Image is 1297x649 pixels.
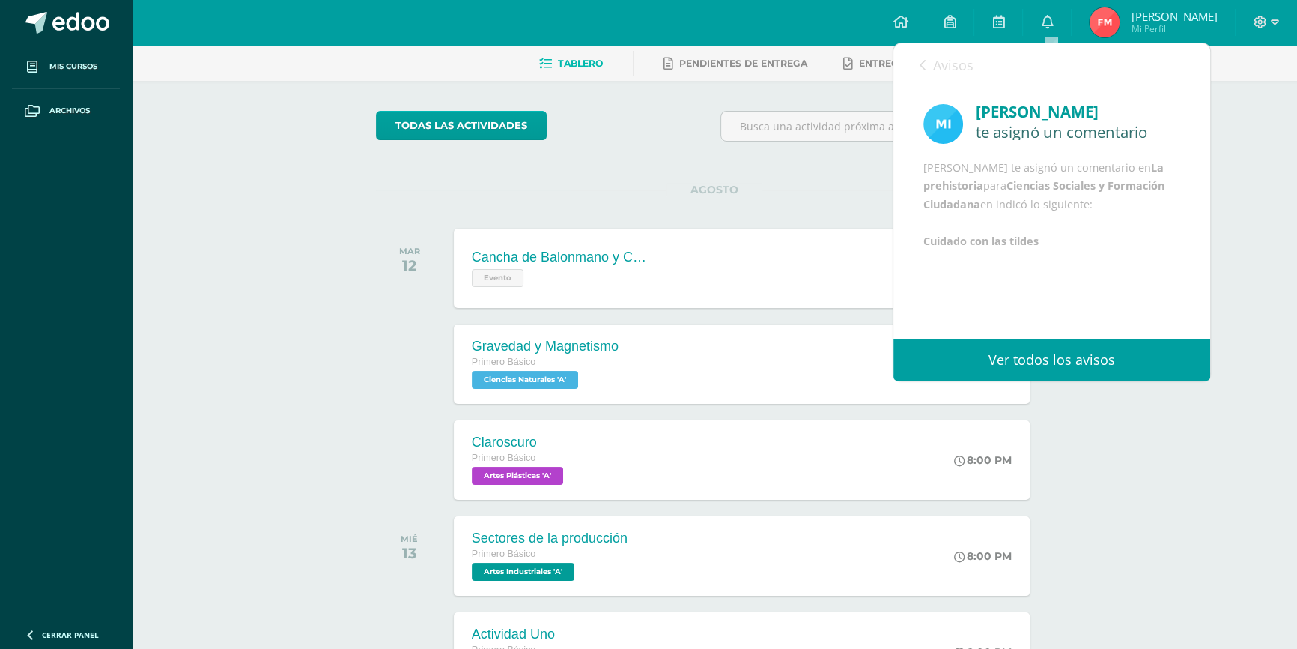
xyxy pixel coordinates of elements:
[859,58,926,69] span: Entregadas
[1131,9,1217,24] span: [PERSON_NAME]
[976,124,1180,140] div: te asignó un comentario
[1090,7,1120,37] img: 14e665f5195a470f4d7ac411ba6020d5.png
[666,183,762,196] span: AGOSTO
[49,105,90,117] span: Archivos
[472,435,567,450] div: Claroscuro
[472,453,535,463] span: Primero Básico
[923,104,963,144] img: 12b25f5302bfc2aa4146641255767367.png
[558,58,603,69] span: Tablero
[42,630,99,640] span: Cerrar panel
[923,159,1180,250] div: [PERSON_NAME] te asignó un comentario en para en indicó lo siguiente:
[539,52,603,76] a: Tablero
[472,467,563,485] span: Artes Plásticas 'A'
[663,52,807,76] a: Pendientes de entrega
[399,246,420,256] div: MAR
[472,339,619,354] div: Gravedad y Magnetismo
[472,269,523,287] span: Evento
[893,339,1210,381] a: Ver todos los avisos
[923,234,1039,248] b: Cuidado con las tildes
[721,112,1053,141] input: Busca una actividad próxima aquí...
[376,111,547,140] a: todas las Actividades
[49,61,97,73] span: Mis cursos
[472,549,535,559] span: Primero Básico
[472,627,577,642] div: Actividad Uno
[472,357,535,367] span: Primero Básico
[679,58,807,69] span: Pendientes de entrega
[1131,22,1217,35] span: Mi Perfil
[923,178,1164,211] b: Ciencias Sociales y Formación Ciudadana
[401,544,418,562] div: 13
[472,531,628,546] div: Sectores de la producción
[401,534,418,544] div: MIÉ
[472,250,651,265] div: Cancha de Balonmano y Contenido
[472,563,574,581] span: Artes Industriales 'A'
[12,45,120,89] a: Mis cursos
[954,549,1012,563] div: 8:00 PM
[12,89,120,133] a: Archivos
[399,256,420,274] div: 12
[976,100,1180,124] div: [PERSON_NAME]
[472,371,578,389] span: Ciencias Naturales 'A'
[843,52,926,76] a: Entregadas
[933,56,973,74] span: Avisos
[954,453,1012,467] div: 8:00 PM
